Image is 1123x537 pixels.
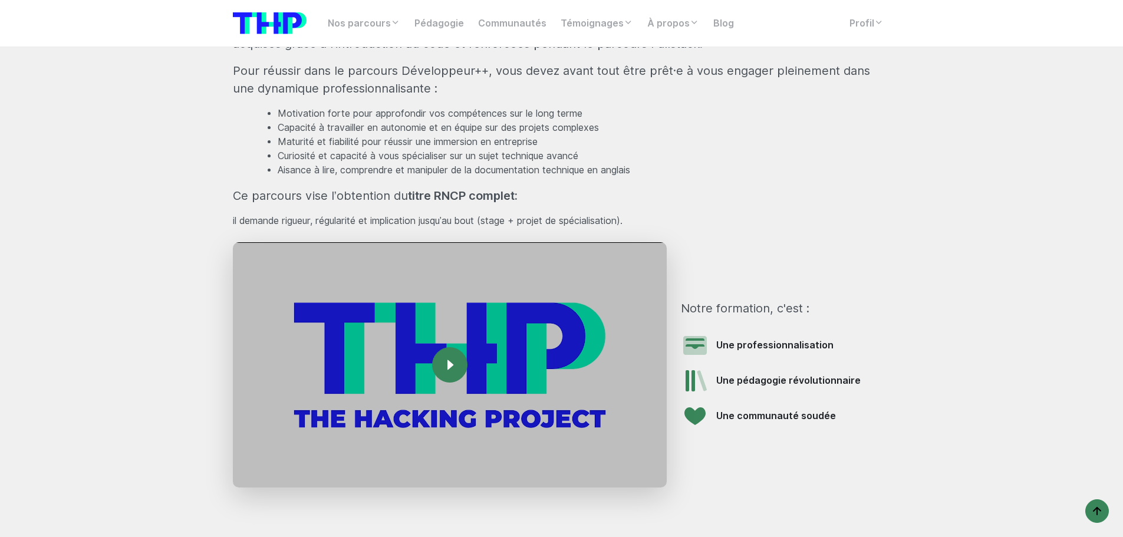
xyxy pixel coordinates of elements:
p: Ce parcours vise l’obtention du [233,187,891,205]
a: Profil [842,12,891,35]
a: Pédagogie [407,12,471,35]
img: thumbnail [233,242,667,487]
li: Motivation forte pour approfondir vos compétences sur le long terme [278,107,891,121]
li: Curiosité et capacité à vous spécialiser sur un sujet technique avancé [278,149,891,163]
span: Une communauté soudée [716,410,836,421]
li: Capacité à travailler en autonomie et en équipe sur des projets complexes [278,121,891,135]
li: Maturité et fiabilité pour réussir une immersion en entreprise [278,135,891,149]
p: Notre formation, c'est : [681,299,891,317]
img: logo [233,12,307,34]
a: Nos parcours [321,12,407,35]
span: Une professionnalisation [716,340,834,351]
img: arrow-up icon [1090,504,1104,518]
a: Blog [706,12,741,35]
a: Témoignages [554,12,640,35]
strong: titre RNCP complet: [408,189,518,203]
a: Communautés [471,12,554,35]
li: Aisance à lire, comprendre et manipuler de la documentation technique en anglais [278,163,891,177]
span: Une pédagogie révolutionnaire [716,375,861,386]
p: Pour réussir dans le parcours Développeur++, vous devez avant tout être prêt·e à vous engager ple... [233,62,891,97]
a: À propos [640,12,706,35]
